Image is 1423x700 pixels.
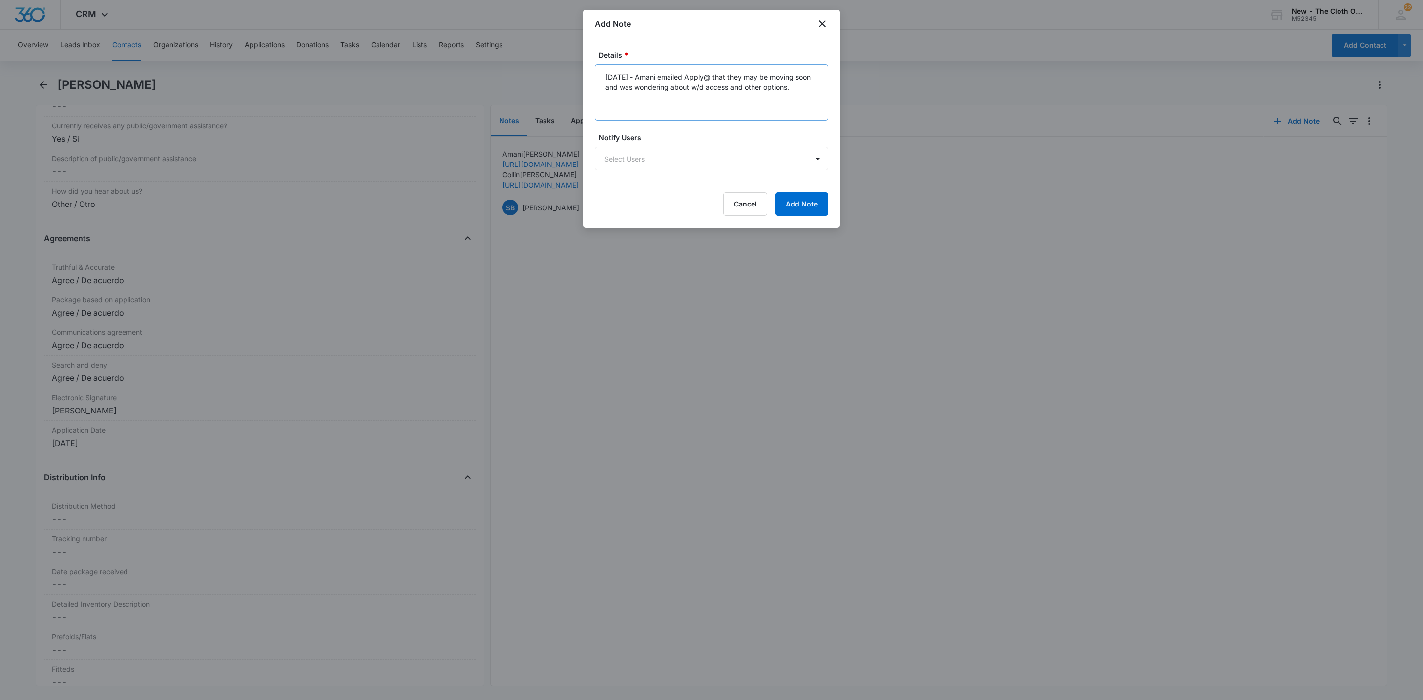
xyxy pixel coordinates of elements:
label: Details [599,50,832,60]
h1: Add Note [595,18,631,30]
button: Add Note [775,192,828,216]
button: Cancel [723,192,767,216]
button: close [816,18,828,30]
label: Notify Users [599,132,832,143]
textarea: [DATE] - Amani emailed Apply@ that they may be moving soon and was wondering about w/d access and... [595,64,828,121]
